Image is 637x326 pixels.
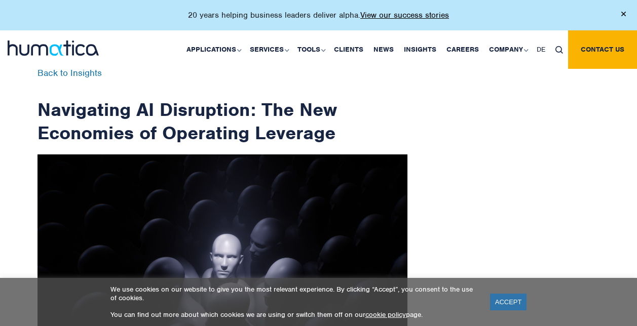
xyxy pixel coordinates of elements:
a: cookie policy [365,310,406,319]
span: DE [537,45,545,54]
p: You can find out more about which cookies we are using or switch them off on our page. [110,310,477,319]
a: Applications [181,30,245,69]
a: Services [245,30,292,69]
a: Company [484,30,532,69]
a: Back to Insights [38,67,102,78]
a: News [368,30,399,69]
a: Careers [441,30,484,69]
img: logo [8,40,99,56]
a: Contact us [568,30,637,69]
a: DE [532,30,550,69]
a: ACCEPT [490,294,527,310]
p: We use cookies on our website to give you the most relevant experience. By clicking “Accept”, you... [110,285,477,302]
img: search_icon [555,46,563,54]
a: Insights [399,30,441,69]
a: Tools [292,30,329,69]
h1: Navigating AI Disruption: The New Economies of Operating Leverage [38,69,407,144]
a: View our success stories [360,10,449,20]
p: 20 years helping business leaders deliver alpha. [188,10,449,20]
a: Clients [329,30,368,69]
